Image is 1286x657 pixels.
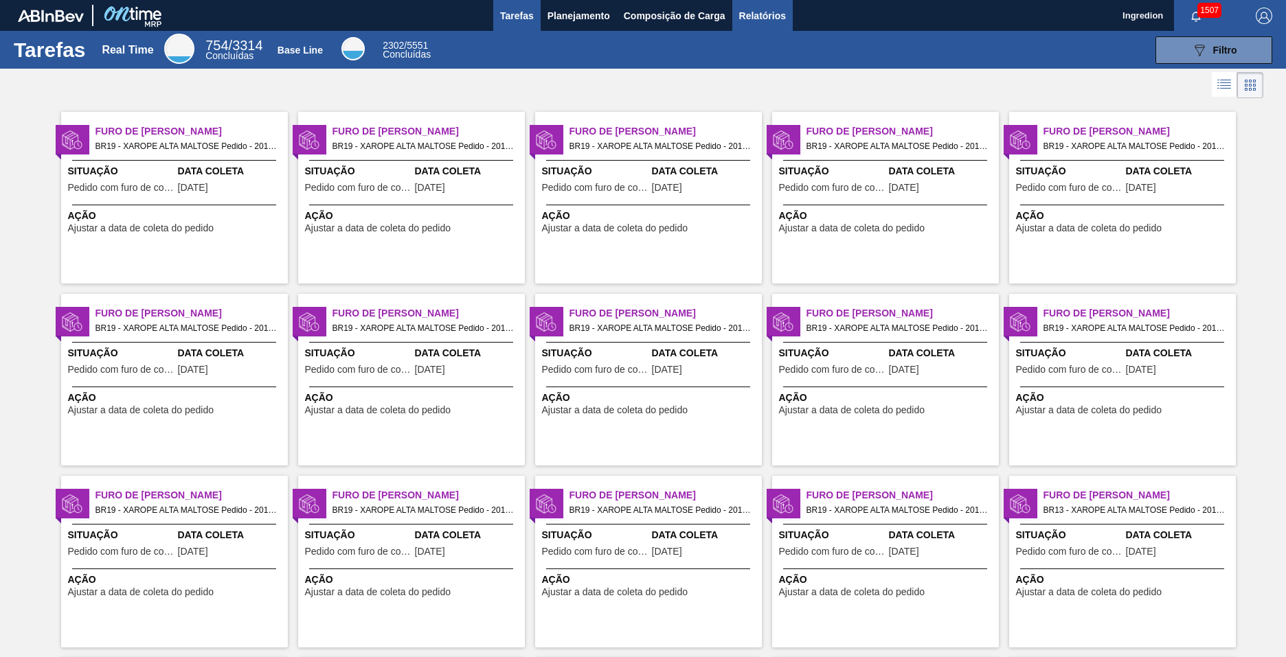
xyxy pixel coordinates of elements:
[1044,488,1236,503] span: Furo de Coleta
[62,494,82,514] img: status
[415,346,521,360] span: Data Coleta
[1016,183,1123,193] span: Pedido com furo de coleta
[779,405,925,415] span: Ajustar a data de coleta do pedido
[779,528,885,542] span: Situação
[205,38,228,53] span: 754
[305,528,411,542] span: Situação
[542,183,648,193] span: Pedido com furo de coleta
[305,164,411,178] span: Situação
[68,405,214,415] span: Ajustar a data de coleta do pedido
[773,494,793,514] img: status
[1044,139,1225,154] span: BR19 - XAROPE ALTA MALTOSE Pedido - 2011900
[569,488,762,503] span: Furo de Coleta
[773,312,793,332] img: status
[383,49,431,60] span: Concluídas
[569,139,751,154] span: BR19 - XAROPE ALTA MALTOSE Pedido - 2011898
[178,346,284,360] span: Data Coleta
[652,183,682,193] span: 25/08/2025
[1044,503,1225,518] span: BR13 - XAROPE ALTA MALTOSE Pedido - 2015663
[1016,365,1123,375] span: Pedido com furo de coleta
[95,321,277,336] span: BR19 - XAROPE ALTA MALTOSE Pedido - 2013280
[1016,164,1123,178] span: Situação
[415,528,521,542] span: Data Coleta
[779,223,925,233] span: Ajustar a data de coleta do pedido
[68,528,174,542] span: Situação
[68,183,174,193] span: Pedido com furo de coleta
[1016,528,1123,542] span: Situação
[205,50,253,61] span: Concluídas
[415,164,521,178] span: Data Coleta
[341,37,365,60] div: Base Line
[1155,36,1272,64] button: Filtro
[305,209,521,223] span: Ação
[542,391,758,405] span: Ação
[1016,405,1162,415] span: Ajustar a data de coleta do pedido
[806,321,988,336] span: BR19 - XAROPE ALTA MALTOSE Pedido - 2013278
[779,183,885,193] span: Pedido com furo de coleta
[332,124,525,139] span: Furo de Coleta
[1126,164,1232,178] span: Data Coleta
[305,573,521,587] span: Ação
[652,546,682,557] span: 23/08/2025
[305,183,411,193] span: Pedido com furo de coleta
[332,488,525,503] span: Furo de Coleta
[1016,546,1123,557] span: Pedido com furo de coleta
[806,124,999,139] span: Furo de Coleta
[889,546,919,557] span: 24/08/2025
[178,528,284,542] span: Data Coleta
[569,321,751,336] span: BR19 - XAROPE ALTA MALTOSE Pedido - 2011901
[542,164,648,178] span: Situação
[1010,312,1030,332] img: status
[889,365,919,375] span: 24/08/2025
[806,139,988,154] span: BR19 - XAROPE ALTA MALTOSE Pedido - 2011899
[68,587,214,597] span: Ajustar a data de coleta do pedido
[332,321,514,336] span: BR19 - XAROPE ALTA MALTOSE Pedido - 2013283
[1044,124,1236,139] span: Furo de Coleta
[1126,365,1156,375] span: 24/08/2025
[542,209,758,223] span: Ação
[305,223,451,233] span: Ajustar a data de coleta do pedido
[779,587,925,597] span: Ajustar a data de coleta do pedido
[299,494,319,514] img: status
[542,587,688,597] span: Ajustar a data de coleta do pedido
[1256,8,1272,24] img: Logout
[68,346,174,360] span: Situação
[299,312,319,332] img: status
[278,45,323,56] div: Base Line
[178,546,208,557] span: 26/08/2025
[95,306,288,321] span: Furo de Coleta
[305,587,451,597] span: Ajustar a data de coleta do pedido
[569,306,762,321] span: Furo de Coleta
[1126,546,1156,557] span: 26/08/2025
[1126,183,1156,193] span: 25/08/2025
[95,488,288,503] span: Furo de Coleta
[1213,45,1237,56] span: Filtro
[178,183,208,193] span: 22/08/2025
[1174,6,1218,25] button: Notificações
[305,365,411,375] span: Pedido com furo de coleta
[1044,321,1225,336] span: BR19 - XAROPE ALTA MALTOSE Pedido - 2013279
[332,503,514,518] span: BR19 - XAROPE ALTA MALTOSE Pedido - 2013281
[773,130,793,150] img: status
[652,365,682,375] span: 25/08/2025
[68,209,284,223] span: Ação
[548,8,610,24] span: Planejamento
[68,391,284,405] span: Ação
[569,503,751,518] span: BR19 - XAROPE ALTA MALTOSE Pedido - 2013271
[178,164,284,178] span: Data Coleta
[305,346,411,360] span: Situação
[332,306,525,321] span: Furo de Coleta
[779,365,885,375] span: Pedido com furo de coleta
[652,346,758,360] span: Data Coleta
[779,546,885,557] span: Pedido com furo de coleta
[299,130,319,150] img: status
[415,546,445,557] span: 24/08/2025
[806,488,999,503] span: Furo de Coleta
[652,528,758,542] span: Data Coleta
[542,528,648,542] span: Situação
[779,573,995,587] span: Ação
[1016,391,1232,405] span: Ação
[624,8,725,24] span: Composição de Carga
[383,41,431,59] div: Base Line
[806,503,988,518] span: BR19 - XAROPE ALTA MALTOSE Pedido - 2013277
